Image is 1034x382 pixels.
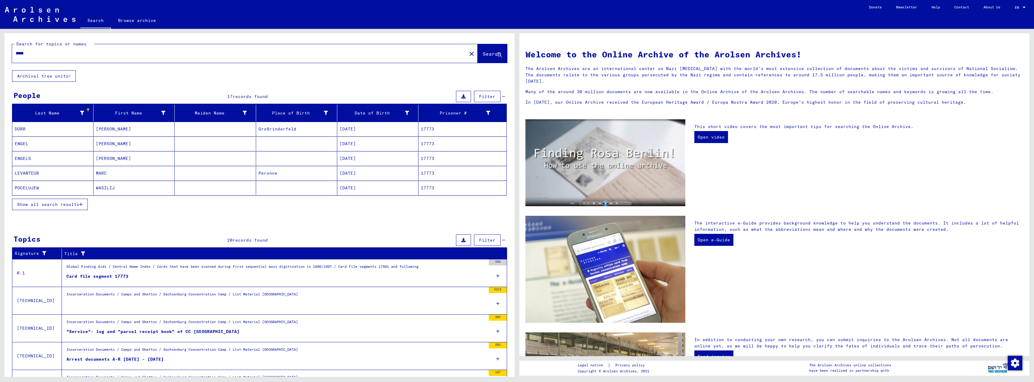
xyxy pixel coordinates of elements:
div: | [578,362,652,368]
mat-cell: [DATE] [337,151,418,166]
mat-cell: POCELUJEW [12,181,93,195]
div: Last Name [15,110,84,116]
span: Filter [479,94,495,99]
mat-cell: [DATE] [337,136,418,151]
p: In addition to conducting your own research, you can submit inquiries to the Arolsen Archives. No... [694,337,1023,349]
mat-cell: WASILIJ [93,181,175,195]
div: Signature [15,250,54,257]
button: Filter [474,91,500,102]
div: Incarceration Documents / Camps and Ghettos / Sachsenburg Concentration Camp / List Material [GEO... [66,319,298,328]
img: eguide.jpg [525,216,685,323]
mat-cell: [PERSON_NAME] [93,122,175,136]
p: The Arolsen Archives are an international center on Nazi [MEDICAL_DATA] with the world’s most ext... [525,66,1023,84]
div: Title [64,249,500,258]
div: "Service"- log and "parcel receipt book" of CC [GEOGRAPHIC_DATA] [66,329,240,335]
a: Open video [694,131,728,143]
div: 107 [489,370,507,376]
mat-cell: ENGEL [12,136,93,151]
mat-cell: [DATE] [337,181,418,195]
div: First Name [96,108,174,118]
img: yv_logo.png [987,360,1009,375]
p: Many of the around 30 million documents are now available in the Online Archive of the Arolsen Ar... [525,89,1023,95]
td: [TECHNICAL_ID] [12,314,62,342]
div: Prisoner # [421,108,499,118]
div: Signature [15,249,62,258]
div: Maiden Name [177,108,255,118]
button: Filter [474,234,500,246]
p: The Arolsen Archives online collections [809,362,891,368]
span: records found [233,94,268,99]
p: have been realized in partnership with [809,368,891,373]
p: This short video covers the most important tips for searching the Online Archive. [694,124,1023,130]
span: 17 [227,94,233,99]
div: Date of Birth [340,108,418,118]
div: 303 [489,315,507,321]
td: [TECHNICAL_ID] [12,342,62,370]
td: [TECHNICAL_ID] [12,287,62,314]
div: 5212 [489,287,507,293]
button: Show all search results [12,199,88,210]
a: Browse archive [111,13,163,28]
span: 20 [227,237,233,243]
mat-header-cell: Last Name [12,105,93,121]
div: People [14,90,41,101]
h1: Welcome to the Online Archive of the Arolsen Archives! [525,48,1023,61]
div: Title [64,251,492,257]
div: Topics [14,234,41,244]
mat-cell: [DATE] [337,122,418,136]
button: Search [478,44,507,63]
mat-cell: DÜRR [12,122,93,136]
div: Maiden Name [177,110,246,116]
div: 283 [489,342,507,348]
mat-cell: Großrinderfeld [256,122,337,136]
td: 0.1 [12,259,62,287]
mat-label: Search for topics or names [16,41,87,47]
p: The interactive e-Guide provides background knowledge to help you understand the documents. It in... [694,220,1023,233]
button: Archival tree units [12,70,76,82]
div: First Name [96,110,165,116]
span: Filter [479,237,495,243]
mat-cell: [PERSON_NAME] [93,136,175,151]
img: video.jpg [525,119,685,206]
div: Global Finding Aids / Central Name Index / Cards that have been scanned during first sequential m... [66,264,418,272]
p: Copyright © Arolsen Archives, 2021 [578,368,652,374]
mat-header-cell: Place of Birth [256,105,337,121]
mat-cell: 17773 [418,151,506,166]
span: records found [233,237,268,243]
span: EN [1015,5,1021,10]
a: Send inquiry [694,350,733,362]
div: Date of Birth [340,110,409,116]
button: Clear [466,47,478,60]
a: Legal notice [578,362,608,368]
mat-cell: 17773 [418,122,506,136]
mat-header-cell: Date of Birth [337,105,418,121]
mat-header-cell: First Name [93,105,175,121]
div: Card file segment 17773 [66,273,128,280]
div: 350 [489,259,507,265]
a: Search [80,13,111,29]
a: Open e-Guide [694,234,733,246]
div: Prisoner # [421,110,490,116]
p: In [DATE], our Online Archive received the European Heritage Award / Europa Nostra Award 2020, Eu... [525,99,1023,105]
div: Incarceration Documents / Camps and Ghettos / Sachsenburg Concentration Camp / List Material [GEO... [66,292,298,300]
mat-cell: ENGELS [12,151,93,166]
mat-cell: [DATE] [337,166,418,180]
span: Show all search results [17,202,79,207]
div: Incarceration Documents / Camps and Ghettos / Sachsenburg Concentration Camp / List Material [GEO... [66,347,298,355]
div: Place of Birth [258,110,328,116]
mat-header-cell: Prisoner # [418,105,506,121]
mat-cell: 17773 [418,136,506,151]
span: Search [483,51,501,57]
mat-header-cell: Maiden Name [175,105,256,121]
mat-icon: close [468,50,475,57]
mat-cell: Peronne [256,166,337,180]
div: Place of Birth [258,108,337,118]
a: Privacy policy [610,362,652,368]
mat-cell: [PERSON_NAME] [93,151,175,166]
mat-cell: LEVANTEUR [12,166,93,180]
mat-cell: MARC [93,166,175,180]
div: Arrest documents A-R [DATE] - [DATE] [66,356,164,362]
mat-cell: 17773 [418,181,506,195]
div: Last Name [15,108,93,118]
img: Change consent [1008,356,1022,370]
